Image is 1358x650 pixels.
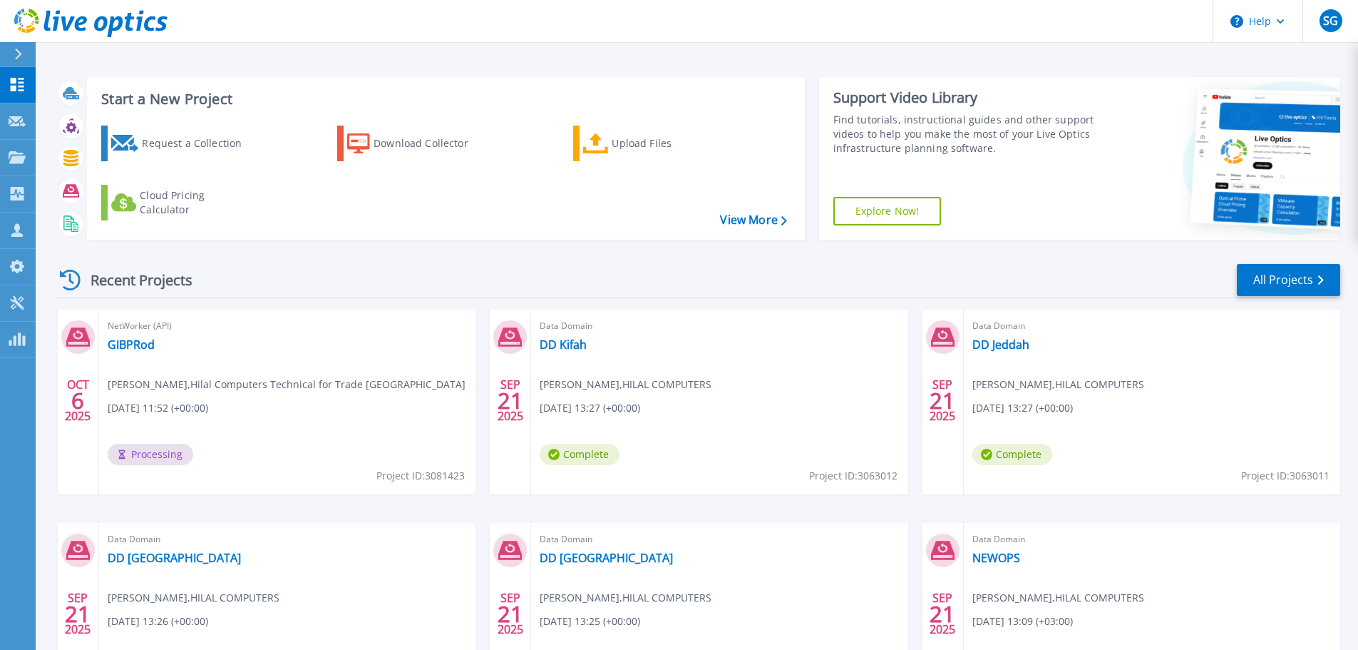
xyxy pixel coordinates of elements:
a: DD Jeddah [972,337,1029,352]
span: Data Domain [972,318,1332,334]
span: Data Domain [972,532,1332,547]
span: Complete [972,444,1052,465]
span: SG [1323,15,1338,26]
div: Upload Files [612,129,726,158]
span: 6 [71,395,84,407]
div: Find tutorials, instructional guides and other support videos to help you make the most of your L... [833,113,1099,156]
a: DD [GEOGRAPHIC_DATA] [540,551,673,565]
a: Download Collector [337,126,496,161]
span: 21 [930,395,955,407]
span: Project ID: 3063012 [809,468,897,484]
div: Download Collector [374,129,488,158]
span: [DATE] 13:25 (+00:00) [540,614,640,629]
a: Upload Files [573,126,732,161]
span: 21 [65,608,91,620]
a: DD [GEOGRAPHIC_DATA] [108,551,241,565]
span: [DATE] 11:52 (+00:00) [108,400,208,416]
a: GIBPRod [108,337,155,352]
span: [DATE] 13:27 (+00:00) [540,400,640,416]
div: SEP 2025 [497,375,524,427]
span: [PERSON_NAME] , HILAL COMPUTERS [972,590,1144,606]
span: 21 [498,608,523,620]
a: Explore Now! [833,197,942,225]
div: SEP 2025 [497,588,524,640]
a: NEWOPS [972,551,1020,565]
div: SEP 2025 [929,375,956,427]
div: Recent Projects [55,263,212,298]
span: Data Domain [540,318,899,334]
div: SEP 2025 [929,588,956,640]
span: [PERSON_NAME] , Hilal Computers Technical for Trade [GEOGRAPHIC_DATA] [108,377,465,392]
span: [PERSON_NAME] , HILAL COMPUTERS [972,377,1144,392]
span: [PERSON_NAME] , HILAL COMPUTERS [540,590,711,606]
span: Processing [108,444,193,465]
span: [PERSON_NAME] , HILAL COMPUTERS [108,590,279,606]
a: Cloud Pricing Calculator [101,185,260,220]
a: DD Kifah [540,337,587,352]
span: Data Domain [108,532,467,547]
span: 21 [498,395,523,407]
span: [PERSON_NAME] , HILAL COMPUTERS [540,377,711,392]
span: [DATE] 13:27 (+00:00) [972,400,1073,416]
div: OCT 2025 [64,375,91,427]
span: Project ID: 3063011 [1241,468,1329,484]
span: [DATE] 13:09 (+03:00) [972,614,1073,629]
span: Project ID: 3081423 [376,468,465,484]
span: [DATE] 13:26 (+00:00) [108,614,208,629]
a: All Projects [1237,264,1340,296]
span: 21 [930,608,955,620]
div: SEP 2025 [64,588,91,640]
a: Request a Collection [101,126,260,161]
div: Cloud Pricing Calculator [140,188,254,217]
span: NetWorker (API) [108,318,467,334]
span: Complete [540,444,619,465]
div: Request a Collection [142,129,256,158]
span: Data Domain [540,532,899,547]
div: Support Video Library [833,88,1099,107]
h3: Start a New Project [101,91,786,107]
a: View More [720,213,786,227]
